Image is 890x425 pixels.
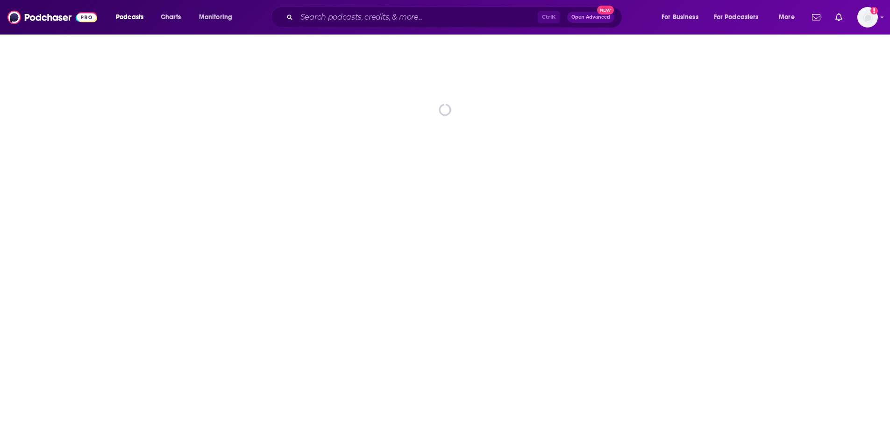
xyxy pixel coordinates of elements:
a: Charts [155,10,186,25]
span: Podcasts [116,11,143,24]
a: Show notifications dropdown [808,9,824,25]
button: Show profile menu [857,7,878,28]
button: open menu [708,10,772,25]
button: open menu [109,10,156,25]
span: Monitoring [199,11,232,24]
img: User Profile [857,7,878,28]
span: Ctrl K [538,11,560,23]
span: New [597,6,614,14]
img: Podchaser - Follow, Share and Rate Podcasts [7,8,97,26]
button: open menu [192,10,244,25]
span: More [779,11,795,24]
span: For Business [662,11,698,24]
button: Open AdvancedNew [567,12,614,23]
span: Charts [161,11,181,24]
div: Search podcasts, credits, & more... [280,7,631,28]
button: open menu [772,10,806,25]
span: Open Advanced [571,15,610,20]
span: For Podcasters [714,11,759,24]
input: Search podcasts, credits, & more... [297,10,538,25]
svg: Add a profile image [870,7,878,14]
button: open menu [655,10,710,25]
a: Show notifications dropdown [832,9,846,25]
span: Logged in as megcassidy [857,7,878,28]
